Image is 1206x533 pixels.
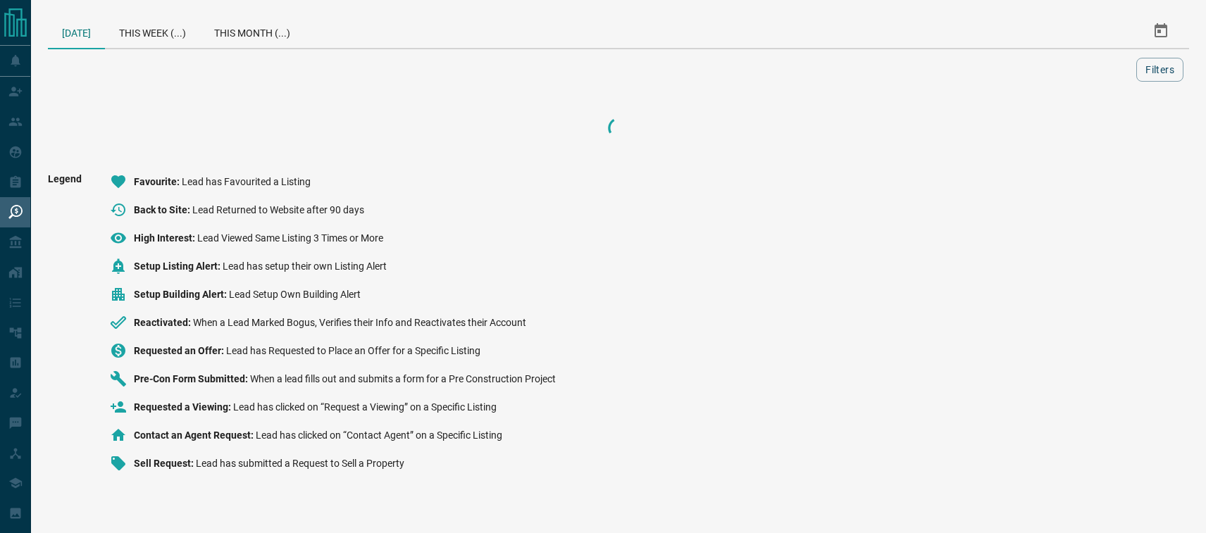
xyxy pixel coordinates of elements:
span: Requested a Viewing [134,401,233,413]
div: Loading [548,114,689,142]
span: Lead has clicked on “Contact Agent” on a Specific Listing [256,429,502,441]
div: [DATE] [48,14,105,49]
span: Sell Request [134,458,196,469]
span: Lead has clicked on “Request a Viewing” on a Specific Listing [233,401,497,413]
span: Favourite [134,176,182,187]
span: Lead has Requested to Place an Offer for a Specific Listing [226,345,480,356]
button: Select Date Range [1144,14,1178,48]
span: Lead Returned to Website after 90 days [192,204,364,215]
span: Lead has Favourited a Listing [182,176,311,187]
span: Legend [48,173,82,483]
span: Reactivated [134,317,193,328]
span: Setup Listing Alert [134,261,223,272]
span: Requested an Offer [134,345,226,356]
span: When a lead fills out and submits a form for a Pre Construction Project [250,373,556,384]
div: This Week (...) [105,14,200,48]
span: Lead has submitted a Request to Sell a Property [196,458,404,469]
span: Lead Viewed Same Listing 3 Times or More [197,232,383,244]
span: Lead Setup Own Building Alert [229,289,361,300]
button: Filters [1136,58,1183,82]
span: Pre-Con Form Submitted [134,373,250,384]
span: Lead has setup their own Listing Alert [223,261,387,272]
span: High Interest [134,232,197,244]
span: Back to Site [134,204,192,215]
div: This Month (...) [200,14,304,48]
span: Setup Building Alert [134,289,229,300]
span: When a Lead Marked Bogus, Verifies their Info and Reactivates their Account [193,317,526,328]
span: Contact an Agent Request [134,429,256,441]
